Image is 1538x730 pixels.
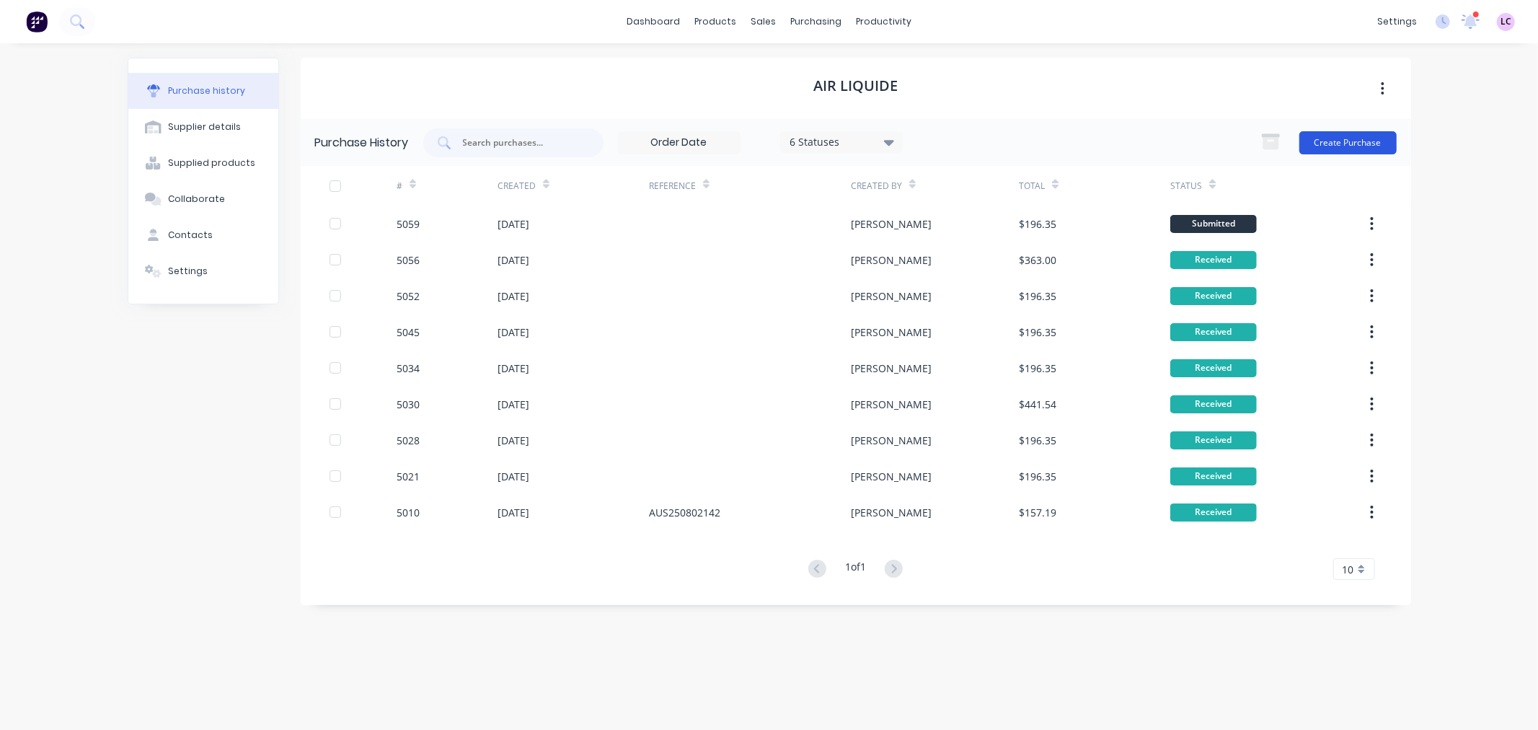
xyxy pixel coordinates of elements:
[498,505,529,520] div: [DATE]
[1019,216,1056,232] div: $196.35
[851,505,932,520] div: [PERSON_NAME]
[851,325,932,340] div: [PERSON_NAME]
[397,216,420,232] div: 5059
[1170,431,1257,449] div: Received
[128,253,278,289] button: Settings
[498,252,529,268] div: [DATE]
[1170,503,1257,522] div: Received
[128,145,278,181] button: Supplied products
[1170,395,1257,413] div: Received
[168,84,245,97] div: Purchase history
[168,193,225,206] div: Collaborate
[1019,325,1056,340] div: $196.35
[168,229,213,242] div: Contacts
[1019,397,1056,412] div: $441.54
[1019,289,1056,304] div: $196.35
[461,136,581,150] input: Search purchases...
[619,11,687,32] a: dashboard
[168,265,208,278] div: Settings
[1370,11,1424,32] div: settings
[1019,361,1056,376] div: $196.35
[397,433,420,448] div: 5028
[1170,359,1257,377] div: Received
[851,180,902,193] div: Created By
[498,325,529,340] div: [DATE]
[1170,467,1257,485] div: Received
[498,397,529,412] div: [DATE]
[851,361,932,376] div: [PERSON_NAME]
[498,361,529,376] div: [DATE]
[498,180,536,193] div: Created
[26,11,48,32] img: Factory
[397,469,420,484] div: 5021
[397,505,420,520] div: 5010
[397,397,420,412] div: 5030
[498,289,529,304] div: [DATE]
[851,433,932,448] div: [PERSON_NAME]
[498,469,529,484] div: [DATE]
[128,181,278,217] button: Collaborate
[397,180,402,193] div: #
[498,216,529,232] div: [DATE]
[1170,180,1202,193] div: Status
[649,180,696,193] div: Reference
[849,11,919,32] div: productivity
[687,11,743,32] div: products
[813,77,898,94] h1: Air Liquide
[1343,562,1354,577] span: 10
[1170,215,1257,233] div: Submitted
[1019,469,1056,484] div: $196.35
[315,134,409,151] div: Purchase History
[397,252,420,268] div: 5056
[1170,287,1257,305] div: Received
[1019,433,1056,448] div: $196.35
[790,134,893,149] div: 6 Statuses
[783,11,849,32] div: purchasing
[1299,131,1397,154] button: Create Purchase
[1019,505,1056,520] div: $157.19
[1019,252,1056,268] div: $363.00
[397,361,420,376] div: 5034
[649,505,720,520] div: AUS250802142
[619,132,740,154] input: Order Date
[851,216,932,232] div: [PERSON_NAME]
[1019,180,1045,193] div: Total
[128,73,278,109] button: Purchase history
[1170,251,1257,269] div: Received
[851,469,932,484] div: [PERSON_NAME]
[397,325,420,340] div: 5045
[168,120,241,133] div: Supplier details
[397,289,420,304] div: 5052
[851,252,932,268] div: [PERSON_NAME]
[851,289,932,304] div: [PERSON_NAME]
[168,157,255,170] div: Supplied products
[1170,323,1257,341] div: Received
[498,433,529,448] div: [DATE]
[128,217,278,253] button: Contacts
[743,11,783,32] div: sales
[128,109,278,145] button: Supplier details
[845,559,866,580] div: 1 of 1
[1501,15,1511,28] span: LC
[851,397,932,412] div: [PERSON_NAME]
